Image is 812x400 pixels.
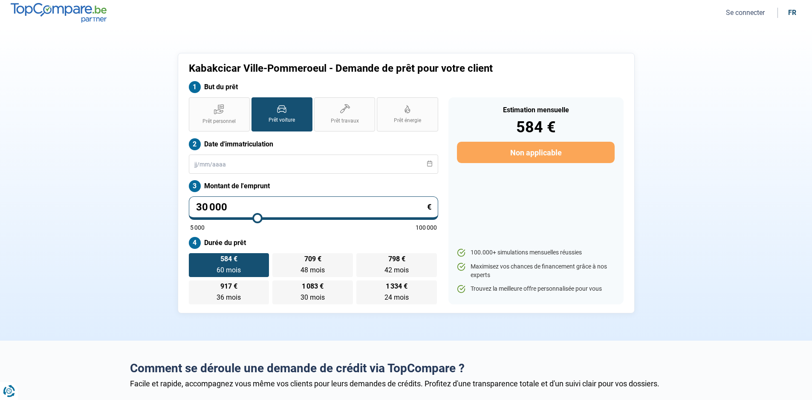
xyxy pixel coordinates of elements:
div: fr [788,9,796,17]
li: 100.000+ simulations mensuelles réussies [457,248,614,257]
span: 36 mois [217,293,241,301]
span: 42 mois [384,266,409,274]
label: Date d'immatriculation [189,138,438,150]
label: But du prêt [189,81,438,93]
span: 100 000 [416,225,437,231]
span: 584 € [220,256,237,263]
span: 917 € [220,283,237,290]
h1: Kabakcicar Ville-Pommeroeul - Demande de prêt pour votre client [189,62,512,75]
button: Se connecter [723,8,767,17]
span: 709 € [304,256,321,263]
span: 48 mois [301,266,325,274]
span: 60 mois [217,266,241,274]
span: Prêt personnel [202,118,236,125]
span: 1 083 € [302,283,324,290]
span: 24 mois [384,293,409,301]
span: 30 mois [301,293,325,301]
span: Prêt travaux [331,117,359,125]
span: Prêt énergie [394,117,421,124]
div: Estimation mensuelle [457,107,614,114]
label: Montant de l'emprunt [189,180,438,192]
input: jj/mm/aaaa [189,155,438,174]
span: Prêt voiture [269,117,295,124]
div: Facile et rapide, accompagnez vous même vos clients pour leurs demandes de crédits. Profitez d'un... [130,379,682,388]
span: 1 334 € [386,283,407,290]
span: € [427,203,431,211]
div: 584 € [457,120,614,135]
span: 5 000 [190,225,205,231]
label: Durée du prêt [189,237,438,249]
img: TopCompare.be [11,3,107,22]
h2: Comment se déroule une demande de crédit via TopCompare ? [130,361,682,376]
span: 798 € [388,256,405,263]
li: Maximisez vos chances de financement grâce à nos experts [457,263,614,279]
li: Trouvez la meilleure offre personnalisée pour vous [457,285,614,293]
button: Non applicable [457,142,614,163]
